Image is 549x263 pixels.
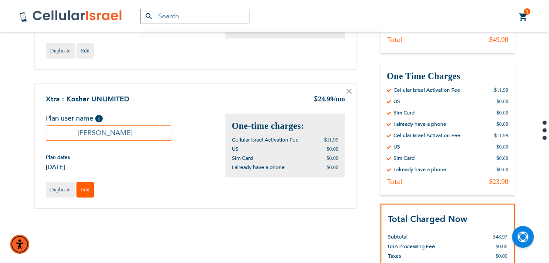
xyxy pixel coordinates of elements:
a: 1 [518,12,528,22]
span: Duplicate [50,48,71,54]
span: Duplicate [50,187,71,193]
a: Xtra : Kosher UNLIMITED [46,94,129,104]
div: Cellular Israel Activation Fee [394,132,460,139]
span: Edit [81,48,90,54]
span: I already have a phone [232,164,285,171]
div: $11.99 [494,87,508,93]
span: $0.00 [496,253,508,259]
strong: Total Charged Now [388,213,467,225]
div: $0.00 [497,121,508,128]
div: Accessibility Menu [10,235,29,254]
th: Taxes [388,251,467,261]
div: $23.98 [489,177,508,186]
span: $0.00 [327,155,338,161]
div: Sim Card [394,109,414,116]
div: $0.00 [497,166,508,173]
a: Duplicate [46,43,75,59]
div: US [394,98,400,105]
span: $0.00 [327,164,338,170]
span: $11.99 [324,137,338,143]
th: Subtotal [388,225,467,242]
span: Sim Card [232,155,253,162]
span: US [232,145,238,152]
div: Total [387,35,402,44]
span: Cellular Israel Activation Fee [232,136,299,143]
div: US [394,143,400,150]
span: Help [95,115,103,122]
span: [DATE] [46,163,70,171]
span: /mo [334,95,345,103]
h3: One Time Charges [387,70,508,82]
div: Cellular Israel Activation Fee [394,87,460,93]
span: $0.00 [327,146,338,152]
span: Plan dates [46,154,70,161]
div: I already have a phone [394,121,446,128]
div: 24.99 [314,94,345,105]
div: Total [387,177,402,186]
input: Search [140,9,249,24]
span: Plan user name [46,114,93,123]
h2: One-time charges: [232,120,338,132]
span: Edit [81,187,90,193]
div: $0.00 [497,143,508,150]
a: Edit [76,182,94,197]
div: I already have a phone [394,166,446,173]
span: $ [314,95,318,105]
div: Sim Card [394,155,414,162]
span: 1 [525,8,528,15]
span: USA Processing Fee [388,243,435,250]
img: Cellular Israel [19,10,123,23]
a: Duplicate [46,182,75,197]
div: $0.00 [497,98,508,105]
span: $48.97 [493,234,508,240]
a: Edit [76,43,94,59]
div: $0.00 [497,109,508,116]
div: $49.98 [489,35,508,44]
div: $0.00 [497,155,508,162]
div: $11.99 [494,132,508,139]
span: $0.00 [496,243,508,249]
